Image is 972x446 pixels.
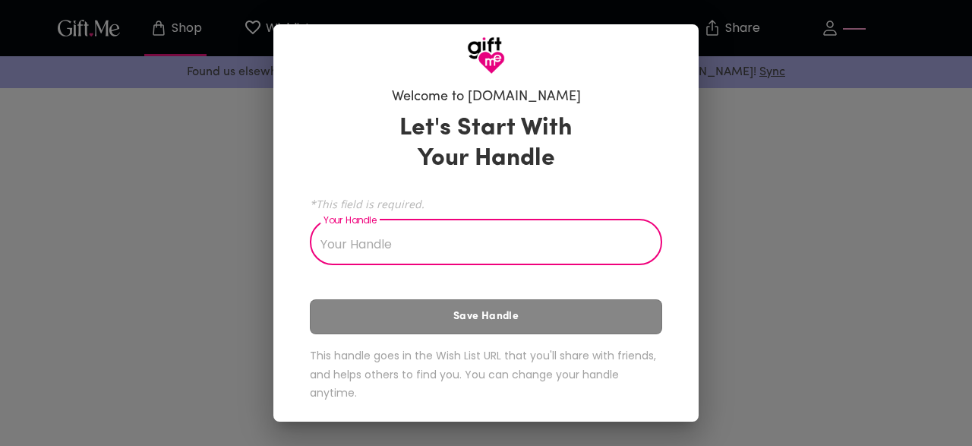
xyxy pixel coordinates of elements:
h6: This handle goes in the Wish List URL that you'll share with friends, and helps others to find yo... [310,346,662,403]
img: GiftMe Logo [467,36,505,74]
span: *This field is required. [310,197,662,211]
input: Your Handle [310,223,645,265]
h6: Welcome to [DOMAIN_NAME] [392,88,581,106]
h3: Let's Start With Your Handle [380,113,592,174]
